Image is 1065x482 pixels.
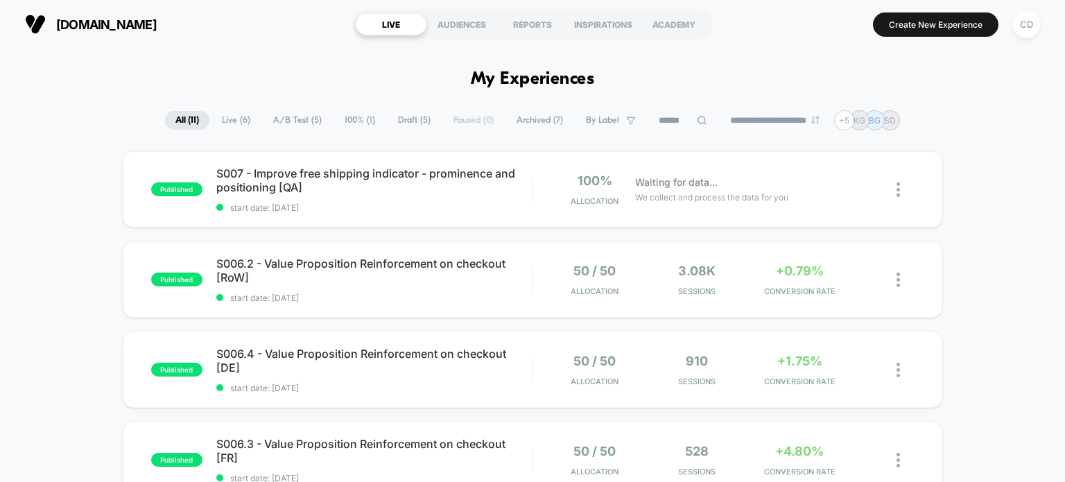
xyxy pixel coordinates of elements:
[686,354,708,368] span: 910
[573,354,616,368] span: 50 / 50
[776,264,824,278] span: +0.79%
[873,12,998,37] button: Create New Experience
[263,111,332,130] span: A/B Test ( 5 )
[752,467,847,476] span: CONVERSION RATE
[869,115,881,126] p: BG
[752,377,847,386] span: CONVERSION RATE
[578,173,612,188] span: 100%
[854,115,865,126] p: KG
[897,182,900,197] img: close
[777,354,822,368] span: +1.75%
[216,257,532,284] span: S006.2 - Value Proposition Reinforcement on checkout [RoW]
[897,273,900,287] img: close
[21,13,161,35] button: [DOMAIN_NAME]
[639,13,709,35] div: ACADEMY
[216,166,532,194] span: S007 - Improve free shipping indicator - prominence and positioning [QA]
[334,111,386,130] span: 100% ( 1 )
[216,203,532,213] span: start date: [DATE]
[1009,10,1044,39] button: CD
[165,111,209,130] span: All ( 11 )
[586,115,619,126] span: By Label
[216,293,532,303] span: start date: [DATE]
[471,69,595,89] h1: My Experiences
[685,444,709,458] span: 528
[216,437,532,465] span: S006.3 - Value Proposition Reinforcement on checkout [FR]
[571,377,618,386] span: Allocation
[216,383,532,393] span: start date: [DATE]
[649,377,745,386] span: Sessions
[497,13,568,35] div: REPORTS
[216,347,532,375] span: S006.4 - Value Proposition Reinforcement on checkout [DE]
[573,264,616,278] span: 50 / 50
[571,196,618,206] span: Allocation
[151,363,202,377] span: published
[506,111,573,130] span: Archived ( 7 )
[834,110,854,130] div: + 5
[211,111,261,130] span: Live ( 6 )
[635,191,788,204] span: We collect and process the data for you
[571,467,618,476] span: Allocation
[151,182,202,196] span: published
[678,264,716,278] span: 3.08k
[649,467,745,476] span: Sessions
[426,13,497,35] div: AUDIENCES
[1013,11,1040,38] div: CD
[635,175,718,190] span: Waiting for data...
[897,453,900,467] img: close
[573,444,616,458] span: 50 / 50
[568,13,639,35] div: INSPIRATIONS
[25,14,46,35] img: Visually logo
[151,273,202,286] span: published
[571,286,618,296] span: Allocation
[649,286,745,296] span: Sessions
[356,13,426,35] div: LIVE
[811,116,820,124] img: end
[775,444,824,458] span: +4.80%
[884,115,896,126] p: SD
[752,286,847,296] span: CONVERSION RATE
[388,111,441,130] span: Draft ( 5 )
[151,453,202,467] span: published
[56,17,157,32] span: [DOMAIN_NAME]
[897,363,900,377] img: close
